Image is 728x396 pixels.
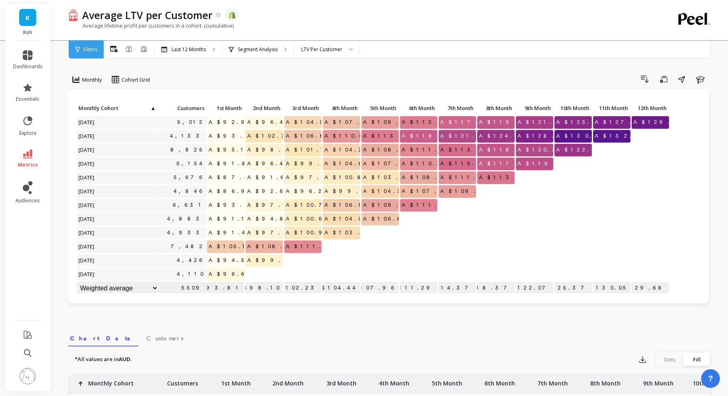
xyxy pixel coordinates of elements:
span: A$128.37 [516,130,576,142]
span: 11th Month [595,105,628,111]
span: A$91.44 [207,227,255,239]
p: 12th Month [632,102,669,114]
span: A$111.23 [400,144,455,156]
span: Monthly Cohort [78,105,150,111]
span: 5th Month [363,105,396,111]
span: [DATE] [77,268,97,280]
div: Toggle SortBy [438,102,477,115]
div: Toggle SortBy [361,102,400,115]
span: [DATE] [77,158,97,170]
a: 7,482 [169,240,207,253]
span: A$97.17 [246,199,299,211]
p: A$129.68 [632,282,669,294]
div: Toggle SortBy [631,102,670,115]
span: A$99.06 [246,254,295,266]
span: 9th Month [517,105,551,111]
button: ? [701,369,720,388]
span: A$130.63 [554,130,610,142]
span: 6th Month [402,105,435,111]
span: A$91.12 [207,213,255,225]
a: 4,133 [168,130,207,142]
span: metrics [18,162,38,168]
p: *All values are in [75,355,132,364]
span: Monthly [82,76,102,84]
p: Average lifetime profit per customers in a cohort. (cumulative) [68,22,234,29]
span: 7th Month [440,105,474,111]
span: A$92.90 [207,116,256,128]
a: 8,825 [169,144,207,156]
span: 2nd Month [247,105,280,111]
span: A$108.60 [400,171,451,184]
span: [DATE] [77,144,97,156]
span: A$93.80 [207,199,259,211]
span: [DATE] [77,213,97,225]
div: Toggle SortBy [76,102,115,115]
span: A$104.21 [323,144,372,156]
span: A$102.32 [246,130,298,142]
span: Cohort Grid [122,76,150,84]
span: [DATE] [77,227,97,239]
p: Customers [167,374,198,387]
span: audiences [15,197,40,204]
span: Customers [160,105,204,111]
span: [DATE] [77,254,97,266]
span: A$120.75 [516,144,568,156]
span: A$111.17 [439,171,494,184]
span: A$119.63 [516,158,573,170]
span: A$109.63 [439,185,494,197]
img: api.shopify.svg [228,11,236,19]
p: A$125.37 [554,282,592,294]
span: A$93.27 [207,130,261,142]
div: Fill [683,353,710,366]
span: A$104.03 [323,213,374,225]
p: A$118.37 [477,282,515,294]
span: 3rd Month [286,105,319,111]
a: 4,426 [175,254,207,266]
p: 9th Month [516,102,553,114]
p: 10th Month [693,374,726,387]
span: 10th Month [556,105,589,111]
span: A$104.09 [284,116,335,128]
span: A$100.78 [284,199,338,211]
div: Toggle SortBy [400,102,438,115]
span: A$127.97 [593,116,652,128]
div: Toggle SortBy [554,102,593,115]
img: header icon [68,9,78,21]
span: A$104.64 [323,158,372,170]
p: 6th Month [485,374,515,387]
a: 4,846 [172,185,207,197]
div: Toggle SortBy [515,102,554,115]
span: 4th Month [324,105,358,111]
span: A$99.44 [284,158,335,170]
p: Monthly Cohort [77,102,158,114]
span: A$117.71 [477,158,535,170]
span: A$100.88 [323,171,377,184]
span: [DATE] [77,240,97,253]
span: A$97.55 [246,227,296,239]
span: ? [708,373,713,384]
span: A$92.68 [246,185,296,197]
span: A$122.68 [554,144,608,156]
p: 4th Month [323,102,360,114]
span: A$94.84 [246,213,296,225]
span: A$96.46 [246,158,293,170]
span: A$108.31 [246,240,302,253]
span: A$109.97 [361,116,420,128]
p: 1st Month [207,102,244,114]
span: A$107.08 [323,116,376,128]
p: Koh [13,29,43,36]
div: Toggle SortBy [322,102,361,115]
span: A$103.61 [361,171,414,184]
a: 5,154 [175,158,207,170]
div: Toggle SortBy [284,102,322,115]
p: 11th Month [593,102,630,114]
span: A$96.66 [207,268,254,280]
span: A$118.38 [400,130,461,142]
span: 1st Month [209,105,242,111]
a: 4,110 [175,268,207,280]
p: 6th Month [400,102,437,114]
span: 12th Month [633,105,667,111]
span: A$111.64 [284,240,336,253]
p: Monthly Cohort [88,374,134,387]
p: Last 12 Months [172,46,206,53]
